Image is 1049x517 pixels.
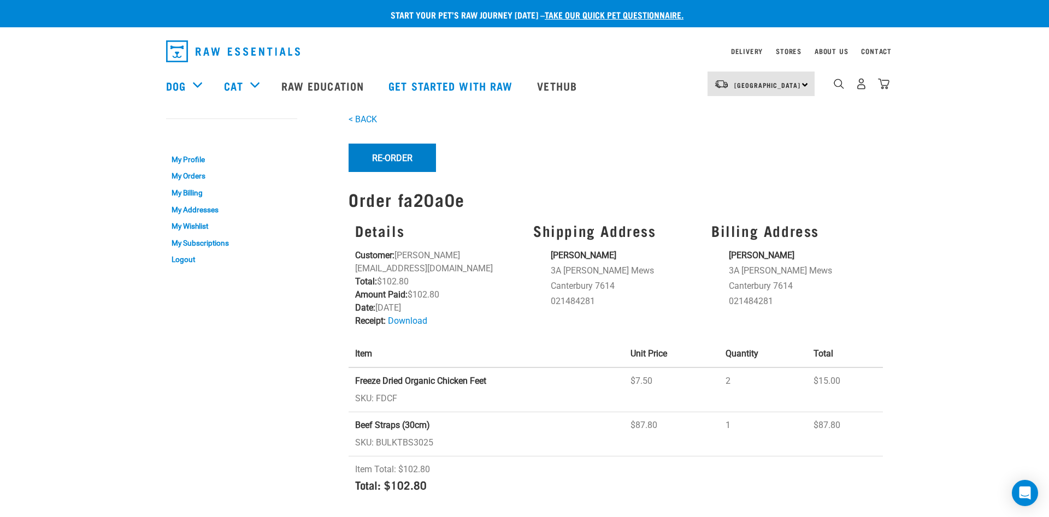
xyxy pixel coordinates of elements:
[349,216,527,334] div: [PERSON_NAME][EMAIL_ADDRESS][DOMAIN_NAME] $102.80 $102.80 [DATE]
[349,412,624,456] td: SKU: BULKTBS3025
[166,129,219,134] a: My Account
[349,144,436,172] button: Re-Order
[166,218,297,235] a: My Wishlist
[166,78,186,94] a: Dog
[729,280,876,293] li: Canterbury 7614
[349,367,624,412] td: SKU: FDCF
[166,235,297,252] a: My Subscriptions
[714,79,729,89] img: van-moving.png
[157,36,892,67] nav: dropdown navigation
[861,49,892,53] a: Contact
[719,341,806,367] th: Quantity
[624,412,719,456] td: $87.80
[355,289,408,300] strong: Amount Paid:
[378,64,526,108] a: Get started with Raw
[355,376,486,386] strong: Freeze Dried Organic Chicken Feet
[355,478,876,491] h4: Total: $102.80
[526,64,591,108] a: Vethub
[224,78,243,94] a: Cat
[551,280,698,293] li: Canterbury 7614
[807,412,883,456] td: $87.80
[388,316,427,326] a: Download
[719,367,806,412] td: 2
[166,201,297,218] a: My Addresses
[349,189,883,209] h1: Order fa20a0e
[166,40,300,62] img: Raw Essentials Logo
[349,341,624,367] th: Item
[834,79,844,89] img: home-icon-1@2x.png
[349,114,377,124] a: < BACK
[729,264,876,277] li: 3A [PERSON_NAME] Mews
[270,64,378,108] a: Raw Education
[551,295,698,308] li: 021484281
[355,276,377,287] strong: Total:
[734,83,800,87] span: [GEOGRAPHIC_DATA]
[551,250,616,260] strong: [PERSON_NAME]
[729,295,876,308] li: 021484281
[711,222,876,239] h3: Billing Address
[355,420,430,430] strong: Beef Straps (30cm)
[166,251,297,268] a: Logout
[807,341,883,367] th: Total
[624,341,719,367] th: Unit Price
[815,49,848,53] a: About Us
[719,412,806,456] td: 1
[1012,480,1038,506] div: Open Intercom Messenger
[807,367,883,412] td: $15.00
[166,168,297,185] a: My Orders
[355,222,520,239] h3: Details
[731,49,763,53] a: Delivery
[545,12,683,17] a: take our quick pet questionnaire.
[624,367,719,412] td: $7.50
[878,78,889,90] img: home-icon@2x.png
[533,222,698,239] h3: Shipping Address
[166,151,297,168] a: My Profile
[355,250,394,260] strong: Customer:
[355,302,375,313] strong: Date:
[856,78,867,90] img: user.png
[729,250,794,260] strong: [PERSON_NAME]
[166,185,297,201] a: My Billing
[349,456,883,505] td: Item Total: $102.80
[551,264,698,277] li: 3A [PERSON_NAME] Mews
[776,49,802,53] a: Stores
[355,316,386,326] strong: Receipt:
